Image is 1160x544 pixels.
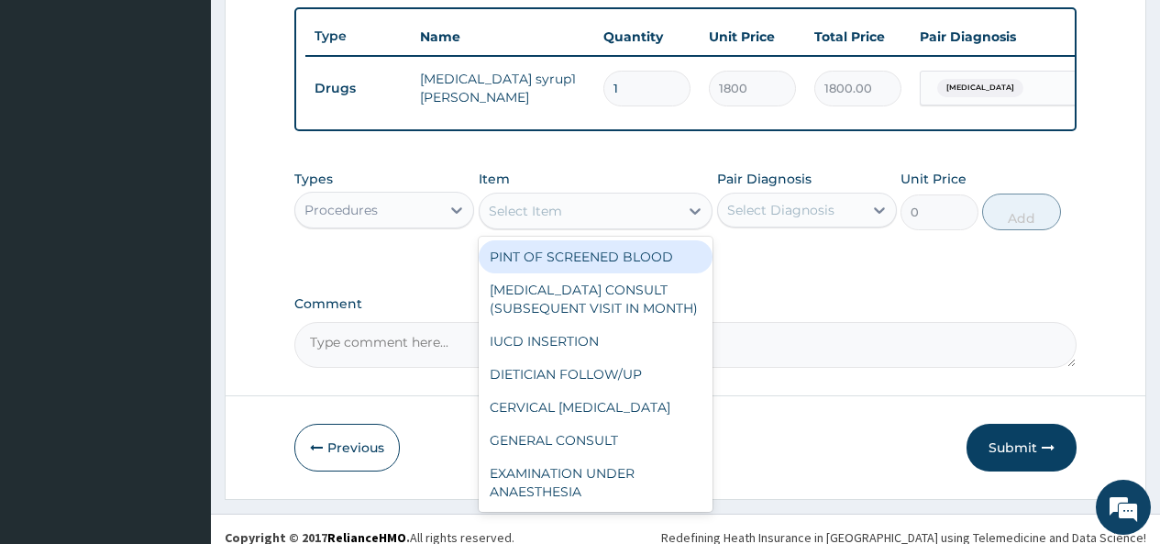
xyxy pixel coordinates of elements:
th: Type [305,19,411,53]
div: IUCD INSERTION [479,325,713,358]
label: Pair Diagnosis [717,170,812,188]
div: Chat with us now [95,103,308,127]
span: We're online! [106,158,253,343]
th: Unit Price [700,18,805,55]
div: PINT OF SCREENED BLOOD [479,240,713,273]
th: Name [411,18,594,55]
label: Item [479,170,510,188]
label: Unit Price [900,170,967,188]
th: Pair Diagnosis [911,18,1112,55]
button: Previous [294,424,400,472]
div: Procedures [304,201,378,219]
div: GENERAL CONSULT [479,424,713,457]
div: Select Item [489,202,562,220]
div: Select Diagnosis [727,201,834,219]
div: DIETICIAN FOLLOW/UP [479,358,713,391]
label: Comment [294,296,1077,312]
td: [MEDICAL_DATA] syrup1 [PERSON_NAME] [411,61,594,116]
div: EXAMINATION UNDER ANAESTHESIA [479,457,713,508]
button: Submit [967,424,1077,472]
img: d_794563401_company_1708531726252_794563401 [34,92,74,138]
div: [MEDICAL_DATA] [479,508,713,541]
th: Total Price [805,18,911,55]
div: CERVICAL [MEDICAL_DATA] [479,391,713,424]
div: [MEDICAL_DATA] CONSULT (SUBSEQUENT VISIT IN MONTH) [479,273,713,325]
button: Add [982,194,1060,230]
td: Drugs [305,72,411,105]
label: Types [294,172,333,187]
span: [MEDICAL_DATA] [937,79,1023,97]
textarea: Type your message and hit 'Enter' [9,355,349,419]
th: Quantity [594,18,700,55]
div: Minimize live chat window [301,9,345,53]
